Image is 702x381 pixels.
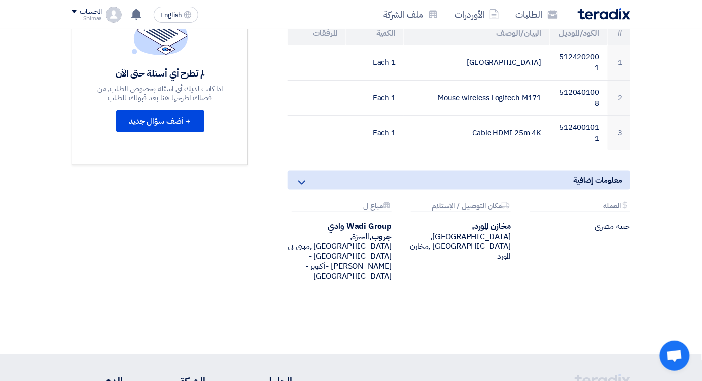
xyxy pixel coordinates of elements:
[526,221,630,232] div: جنيه مصري
[106,7,122,23] img: profile_test.png
[346,115,404,150] td: 1 Each
[507,3,566,26] a: الطلبات
[132,8,188,55] img: empty_state_list.svg
[472,220,511,233] b: مخازن المورد,
[116,110,204,132] button: + أضف سؤال جديد
[550,45,608,81] td: 5124202001
[346,45,404,81] td: 1 Each
[608,115,631,150] td: 3
[404,45,549,81] td: [GEOGRAPHIC_DATA]
[160,12,182,19] span: English
[447,3,507,26] a: الأوردرات
[550,80,608,115] td: 5120401008
[608,21,631,45] th: #
[404,21,549,45] th: البيان/الوصف
[154,7,198,23] button: English
[608,80,631,115] td: 2
[411,202,511,212] div: مكان التوصيل / الإستلام
[288,21,346,45] th: المرفقات
[86,67,233,79] div: لم تطرح أي أسئلة حتى الآن
[346,21,404,45] th: الكمية
[404,115,549,150] td: Cable HDMI 25m 4K
[550,115,608,150] td: 5124001011
[578,8,630,20] img: Teradix logo
[86,84,233,102] div: اذا كانت لديك أي اسئلة بخصوص الطلب, من فضلك اطرحها هنا بعد قبولك للطلب
[550,21,608,45] th: الكود/الموديل
[404,80,549,115] td: Mouse wireless Logitech M171
[80,8,102,16] div: الحساب
[407,221,511,262] div: [GEOGRAPHIC_DATA], [GEOGRAPHIC_DATA] ,مخازن المورد
[573,175,622,186] span: معلومات إضافية
[660,341,690,371] div: Open chat
[288,221,392,282] div: الجيزة, [GEOGRAPHIC_DATA] ,مبنى بى [GEOGRAPHIC_DATA] - [PERSON_NAME] -أكتوبر - [GEOGRAPHIC_DATA]
[292,202,392,212] div: مباع ل
[328,220,392,243] b: Wadi Group وادي جروب,
[72,16,102,21] div: Shimaa
[375,3,447,26] a: ملف الشركة
[608,45,631,81] td: 1
[346,80,404,115] td: 1 Each
[530,202,630,212] div: العمله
